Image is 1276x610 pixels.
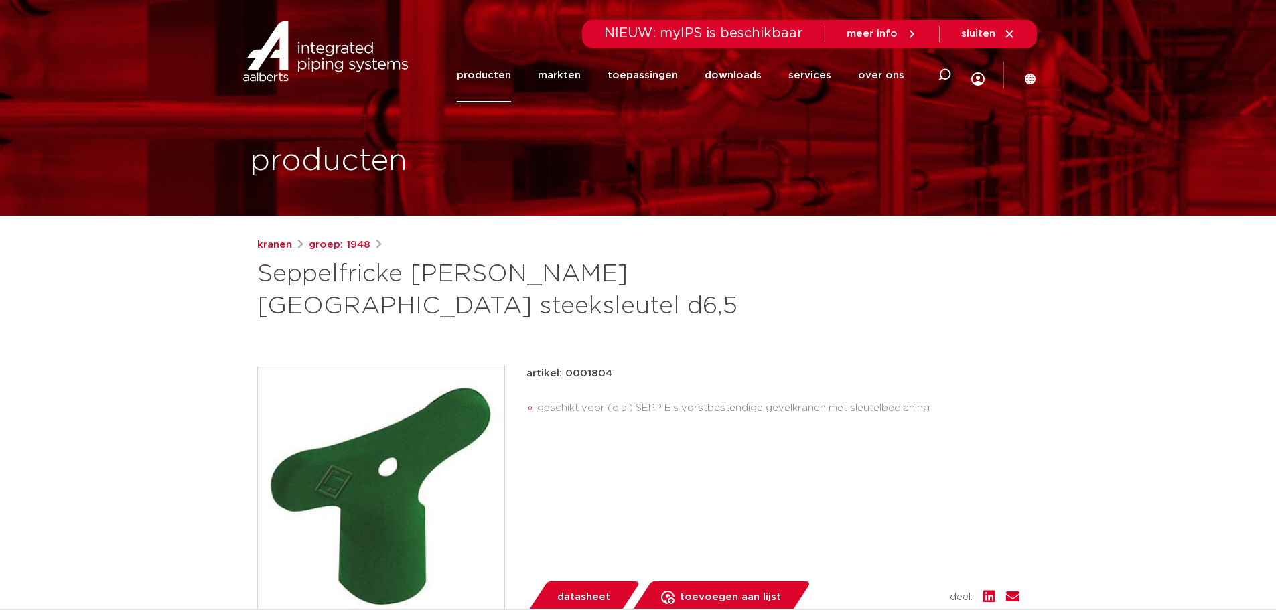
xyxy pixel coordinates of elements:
a: producten [457,48,511,102]
span: meer info [847,29,898,39]
a: markten [538,48,581,102]
a: toepassingen [608,48,678,102]
nav: Menu [457,48,904,102]
a: services [788,48,831,102]
span: deel: [950,589,973,605]
span: NIEUW: myIPS is beschikbaar [604,27,803,40]
h1: Seppelfricke [PERSON_NAME][GEOGRAPHIC_DATA] steeksleutel d6,5 [257,258,760,323]
h1: producten [250,140,407,183]
p: artikel: 0001804 [526,366,612,382]
a: kranen [257,237,292,253]
span: sluiten [961,29,995,39]
div: my IPS [971,44,985,106]
a: sluiten [961,28,1015,40]
a: over ons [858,48,904,102]
a: downloads [705,48,762,102]
li: geschikt voor (o.a.) SEPP Eis vorstbestendige gevelkranen met sleutelbediening [537,398,1019,419]
span: toevoegen aan lijst [680,587,781,608]
span: datasheet [557,587,610,608]
a: groep: 1948 [309,237,370,253]
a: meer info [847,28,918,40]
